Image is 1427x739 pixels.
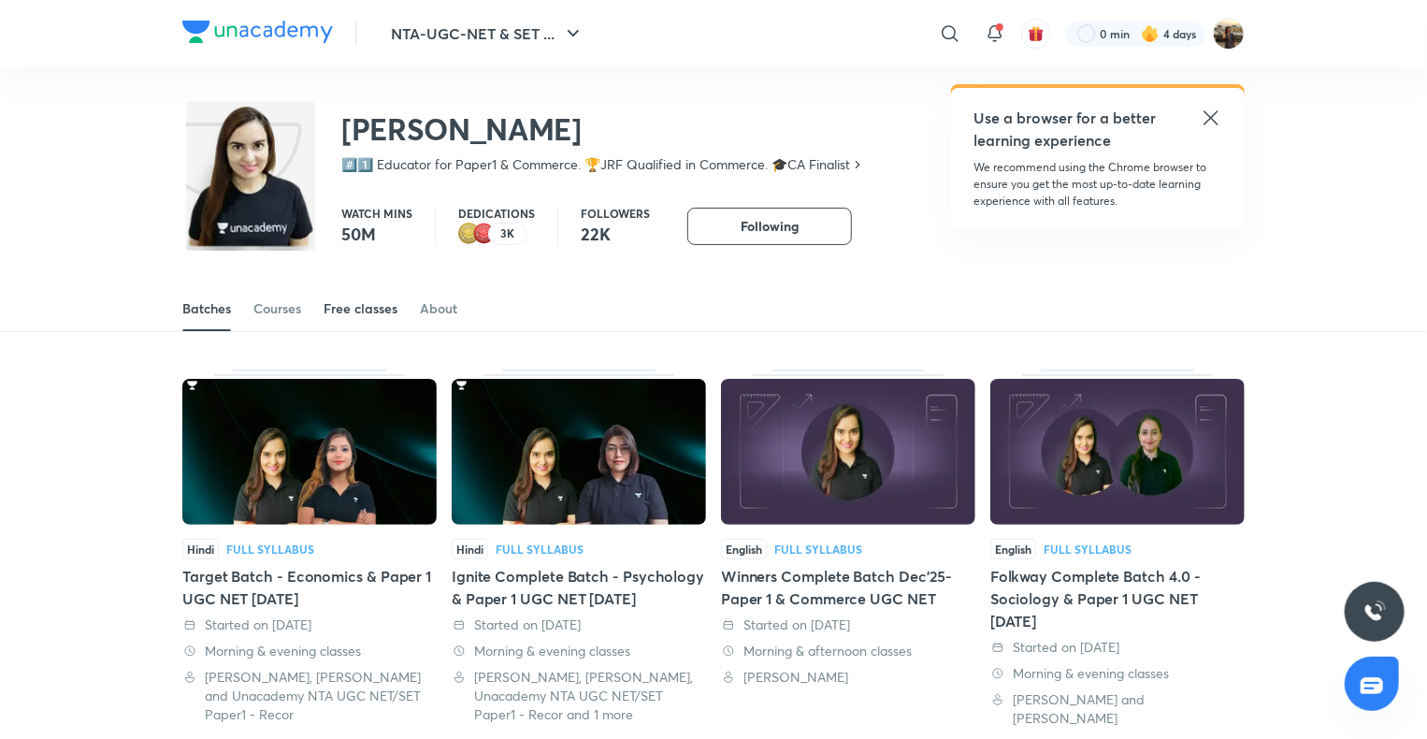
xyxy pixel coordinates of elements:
div: Started on 27 Jul 2025 [452,616,706,634]
div: Full Syllabus [226,543,314,555]
span: English [990,539,1036,559]
a: Courses [253,286,301,331]
p: Followers [581,208,650,219]
p: 50M [341,223,412,245]
div: Morning & afternoon classes [721,642,975,660]
p: Dedications [458,208,535,219]
p: 22K [581,223,650,245]
a: Batches [182,286,231,331]
div: Full Syllabus [496,543,584,555]
p: Watch mins [341,208,412,219]
div: Full Syllabus [774,543,862,555]
div: Hafsa Malik, Niharika Bhagtani, Unacademy NTA UGC NET/SET Paper1 - Recor and 1 more [452,668,706,724]
div: About [420,299,457,318]
div: Morning & evening classes [990,664,1245,683]
p: #️⃣1️⃣ Educator for Paper1 & Commerce. 🏆JRF Qualified in Commerce. 🎓CA Finalist [341,155,850,174]
p: We recommend using the Chrome browser to ensure you get the most up-to-date learning experience w... [973,159,1222,210]
div: Winners Complete Batch Dec'25- Paper 1 & Commerce UGC NET [721,565,975,610]
img: Thumbnail [990,379,1245,525]
div: Target Batch - Economics & Paper 1 UGC NET [DATE] [182,565,437,610]
button: NTA-UGC-NET & SET ... [380,15,596,52]
div: Started on 31 Jul 2025 [182,616,437,634]
img: avatar [1028,25,1045,42]
div: Started on 14 Apr 2025 [990,638,1245,657]
span: English [721,539,767,559]
h5: Use a browser for a better learning experience [973,107,1160,152]
div: Courses [253,299,301,318]
img: educator badge1 [473,223,496,245]
div: Target Batch - Economics & Paper 1 UGC NET Dec'25 [182,369,437,728]
img: Soumya singh [1213,18,1245,50]
a: Company Logo [182,21,333,48]
div: Folkway Complete Batch 4.0 - Sociology & Paper 1 UGC NET Jun'25 [990,369,1245,728]
img: class [186,105,315,248]
p: 3K [501,227,515,240]
a: Free classes [324,286,397,331]
div: Batches [182,299,231,318]
span: Following [741,217,799,236]
div: Full Syllabus [1044,543,1132,555]
span: Hindi [452,539,488,559]
div: Morning & evening classes [452,642,706,660]
button: avatar [1021,19,1051,49]
div: Antara Chakrabarty and Niharika Bhagtani [990,690,1245,728]
div: Ignite Complete Batch - Psychology & Paper 1 UGC NET Jun'25 [452,369,706,728]
div: Ignite Complete Batch - Psychology & Paper 1 UGC NET [DATE] [452,565,706,610]
h2: [PERSON_NAME] [341,110,865,148]
div: Winners Complete Batch Dec'25- Paper 1 & Commerce UGC NET [721,369,975,728]
img: streak [1141,24,1160,43]
img: Thumbnail [452,379,706,525]
img: Thumbnail [182,379,437,525]
div: Morning & evening classes [182,642,437,660]
img: Thumbnail [721,379,975,525]
span: Hindi [182,539,219,559]
img: ttu [1363,601,1386,623]
a: About [420,286,457,331]
div: Niharika Bhagtani [721,668,975,687]
div: Tanya Bhatia, Niharika Bhagtani and Unacademy NTA UGC NET/SET Paper1 - Recor [182,668,437,724]
div: Folkway Complete Batch 4.0 - Sociology & Paper 1 UGC NET [DATE] [990,565,1245,632]
button: Following [687,208,852,245]
div: Started on 14 Jun 2025 [721,616,975,634]
img: Company Logo [182,21,333,43]
div: Free classes [324,299,397,318]
img: educator badge2 [458,223,481,245]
